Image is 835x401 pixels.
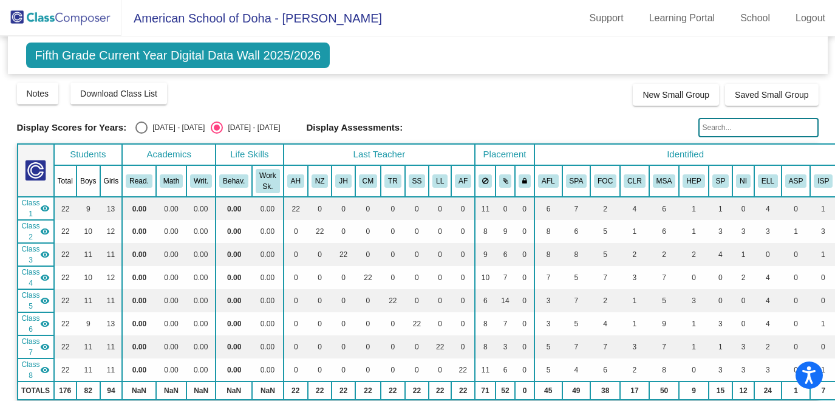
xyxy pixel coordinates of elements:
td: 7 [562,197,591,220]
td: 0 [332,266,355,289]
mat-icon: visibility [40,296,50,306]
span: Display Assessments: [307,122,403,133]
td: 0 [429,220,451,243]
a: Learning Portal [639,9,725,28]
td: 0.00 [252,220,283,243]
td: 0.00 [186,243,216,266]
td: 7 [649,335,680,358]
td: 0.00 [252,289,283,312]
span: Display Scores for Years: [17,122,127,133]
mat-icon: visibility [40,250,50,259]
a: Logout [786,9,835,28]
td: 6 [534,197,562,220]
td: 0.00 [122,266,156,289]
td: 0.00 [186,335,216,358]
td: 3 [534,312,562,335]
th: Anthony Hunter [284,165,308,197]
td: 1 [679,312,708,335]
td: 7 [649,266,680,289]
td: 22 [381,289,405,312]
td: 0.00 [252,197,283,220]
td: 0 [782,266,811,289]
td: 0 [405,243,429,266]
th: Keep with teacher [515,165,534,197]
span: American School of Doha - [PERSON_NAME] [121,9,382,28]
button: FOC [594,174,616,188]
td: 1 [709,197,733,220]
button: SS [409,174,426,188]
td: 0 [451,243,475,266]
td: 0 [381,243,405,266]
td: 8 [475,335,496,358]
span: Class 5 [22,290,40,312]
span: Download Class List [80,89,157,98]
td: 9 [77,197,100,220]
td: 9 [77,312,100,335]
td: 3 [620,335,649,358]
th: Total [54,165,77,197]
td: 0 [284,220,308,243]
mat-icon: visibility [40,204,50,213]
td: 0 [515,289,534,312]
td: 3 [496,335,516,358]
td: 22 [284,197,308,220]
th: English Language Learner [754,165,782,197]
th: Modern Standard Arabic [649,165,680,197]
td: Nick Zarter - No Class Name [18,220,54,243]
th: Sarah Smith [405,165,429,197]
td: 2 [620,243,649,266]
td: 0 [355,243,381,266]
td: 0 [754,243,782,266]
td: 4 [709,243,733,266]
td: 0.00 [252,312,283,335]
td: 10 [475,266,496,289]
td: 0.00 [122,243,156,266]
td: 1 [620,220,649,243]
td: 0.00 [156,312,186,335]
th: Parent requires High Energy [679,165,708,197]
button: LL [432,174,448,188]
button: Saved Small Group [725,84,818,106]
td: 1 [620,312,649,335]
td: 2 [732,266,754,289]
span: Class 3 [22,244,40,266]
td: 11 [475,197,496,220]
td: 1 [782,220,811,243]
span: Notes [27,89,49,98]
td: 22 [54,243,77,266]
td: 0.00 [122,220,156,243]
td: 14 [496,289,516,312]
td: LilliAnn Lucas - No Class Name [18,335,54,358]
td: 12 [100,266,123,289]
td: 0 [332,335,355,358]
td: 4 [754,266,782,289]
td: 0.00 [156,243,186,266]
td: 0 [355,197,381,220]
td: 0 [782,312,811,335]
button: AFL [538,174,559,188]
mat-icon: visibility [40,319,50,329]
th: Involved with Counselors regularly inside the school day [620,165,649,197]
td: 0 [355,289,381,312]
td: 1 [620,289,649,312]
button: JH [335,174,351,188]
td: 3 [709,312,733,335]
button: AF [455,174,471,188]
td: 1 [679,220,708,243]
td: 0 [332,220,355,243]
td: 0 [782,243,811,266]
th: Placement [475,144,534,165]
td: 0 [451,197,475,220]
td: 3 [620,266,649,289]
td: 7 [496,266,516,289]
td: 22 [355,266,381,289]
th: LilliAnn Lucas [429,165,451,197]
td: 7 [562,335,591,358]
td: 0 [709,266,733,289]
td: 5 [562,266,591,289]
td: 11 [100,335,123,358]
td: 9 [649,312,680,335]
td: 7 [590,335,620,358]
button: Math [160,174,183,188]
td: 0 [732,197,754,220]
